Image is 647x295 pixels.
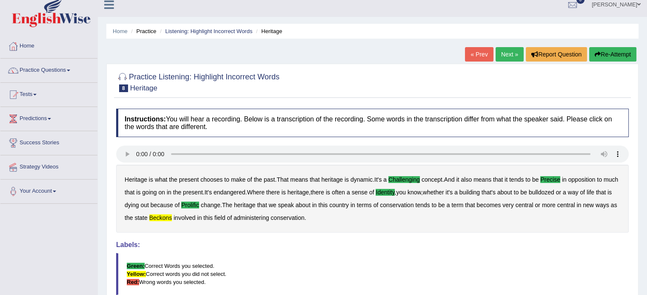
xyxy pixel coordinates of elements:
[0,83,97,104] a: Tests
[142,189,157,196] b: going
[568,176,596,183] b: opposition
[423,189,444,196] b: whether
[214,214,225,221] b: field
[461,176,472,183] b: also
[278,202,294,208] b: speak
[520,189,527,196] b: be
[116,109,629,137] h4: You will hear a recording. Below is a transcription of the recording. Some words in the transcrip...
[532,176,539,183] b: be
[347,189,350,196] b: a
[0,155,97,177] a: Strategy Videos
[556,189,561,196] b: or
[0,107,97,128] a: Predictions
[374,176,382,183] b: It's
[140,202,148,208] b: out
[445,189,453,196] b: it's
[167,189,171,196] b: in
[576,202,581,208] b: in
[179,176,199,183] b: present
[201,202,220,208] b: change
[357,202,372,208] b: terms
[129,27,156,35] li: Practice
[321,176,343,183] b: heritage
[200,176,222,183] b: chooses
[465,202,475,208] b: that
[0,34,97,56] a: Home
[125,115,166,123] b: Instructions:
[596,202,609,208] b: ways
[580,189,585,196] b: of
[369,189,374,196] b: of
[169,176,177,183] b: the
[116,253,629,295] blockquote: Correct Words you selected. Correct words you did not select. Wrong words you selected.
[563,189,566,196] b: a
[496,47,524,62] a: Next »
[183,189,203,196] b: present
[197,214,202,221] b: in
[587,189,594,196] b: life
[326,189,330,196] b: is
[432,202,437,208] b: to
[116,241,629,249] h4: Labels:
[589,47,636,62] button: Re-Attempt
[181,202,199,208] b: prolific
[583,202,594,208] b: new
[127,279,139,285] b: Red:
[597,176,602,183] b: to
[526,47,587,62] button: Report Question
[0,131,97,152] a: Success Stories
[266,189,280,196] b: there
[447,202,450,208] b: a
[502,202,513,208] b: very
[493,176,503,183] b: that
[318,202,328,208] b: this
[134,214,147,221] b: state
[149,214,172,221] b: beckons
[125,202,139,208] b: dying
[444,176,455,183] b: And
[254,27,282,35] li: Heritage
[438,202,445,208] b: be
[158,189,165,196] b: on
[0,180,97,201] a: Your Account
[454,189,458,196] b: a
[173,189,181,196] b: the
[247,176,252,183] b: of
[376,189,394,196] b: identity
[269,202,276,208] b: we
[542,202,556,208] b: more
[482,189,496,196] b: that's
[611,202,617,208] b: as
[529,189,554,196] b: bulldozed
[127,263,145,269] b: Green:
[607,189,612,196] b: is
[380,202,413,208] b: conservation
[396,189,406,196] b: you
[516,202,533,208] b: central
[373,202,379,208] b: of
[451,202,463,208] b: term
[351,202,355,208] b: in
[415,202,430,208] b: tends
[535,202,540,208] b: or
[224,176,229,183] b: to
[345,176,349,183] b: is
[351,176,373,183] b: dynamic
[231,176,245,183] b: make
[234,214,269,221] b: administering
[247,189,265,196] b: Where
[329,202,349,208] b: country
[276,176,288,183] b: That
[151,202,173,208] b: because
[214,189,245,196] b: endangered
[540,176,560,183] b: precise
[476,202,501,208] b: becomes
[165,28,252,34] a: Listening: Highlight Incorrect Words
[174,214,195,221] b: involved
[459,189,480,196] b: building
[205,189,212,196] b: It's
[254,176,262,183] b: the
[497,189,512,196] b: about
[332,189,345,196] b: often
[525,176,530,183] b: to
